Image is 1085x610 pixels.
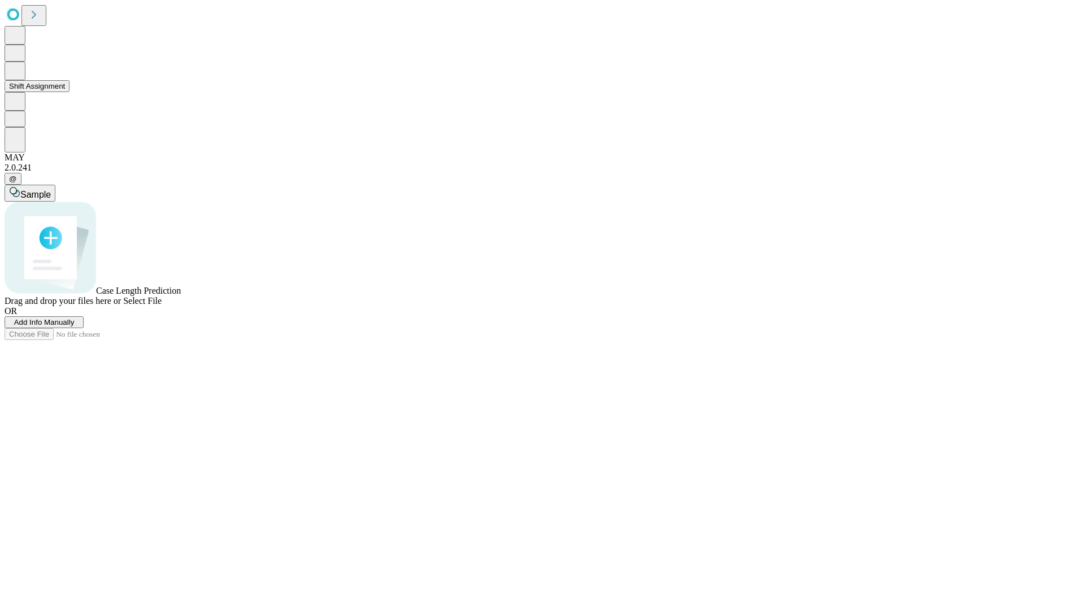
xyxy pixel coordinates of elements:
[5,296,121,306] span: Drag and drop your files here or
[123,296,162,306] span: Select File
[5,173,21,185] button: @
[5,163,1080,173] div: 2.0.241
[5,185,55,202] button: Sample
[5,80,70,92] button: Shift Assignment
[5,306,17,316] span: OR
[14,318,75,326] span: Add Info Manually
[20,190,51,199] span: Sample
[9,175,17,183] span: @
[5,152,1080,163] div: MAY
[96,286,181,295] span: Case Length Prediction
[5,316,84,328] button: Add Info Manually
